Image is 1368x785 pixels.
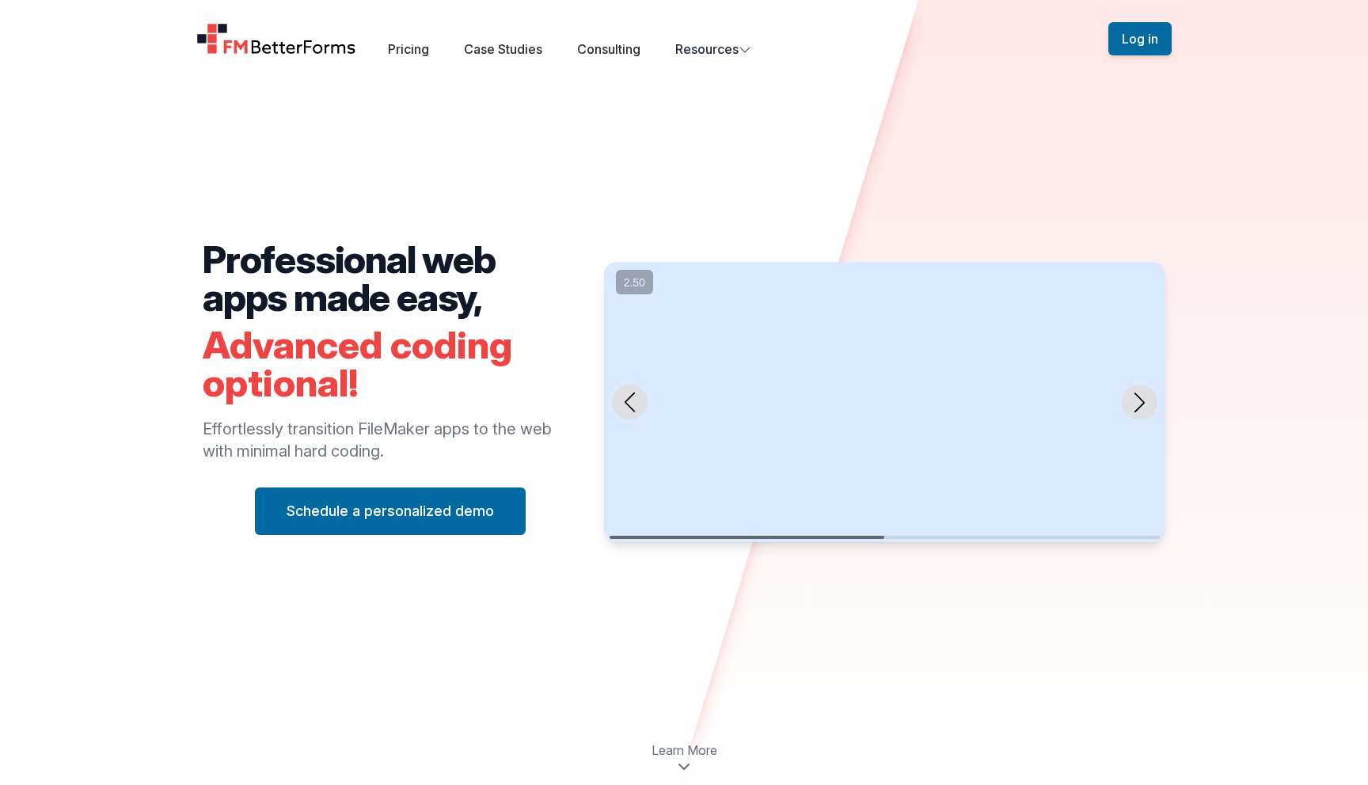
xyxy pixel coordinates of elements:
[464,41,542,57] a: Case Studies
[255,487,526,535] button: Schedule a personalized demo
[203,241,579,317] h2: Professional web apps made easy,
[388,41,429,57] a: Pricing
[203,326,579,402] h2: Advanced coding optional!
[196,23,356,55] a: Home
[604,262,1165,543] swiper-slide: 1 / 2
[203,418,579,462] p: Effortlessly transition FileMaker apps to the web with minimal hard coding.
[1108,22,1172,55] button: Log in
[675,40,751,59] button: Resources
[577,41,640,57] a: Consulting
[652,741,717,760] span: Learn More
[177,19,1191,59] nav: Global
